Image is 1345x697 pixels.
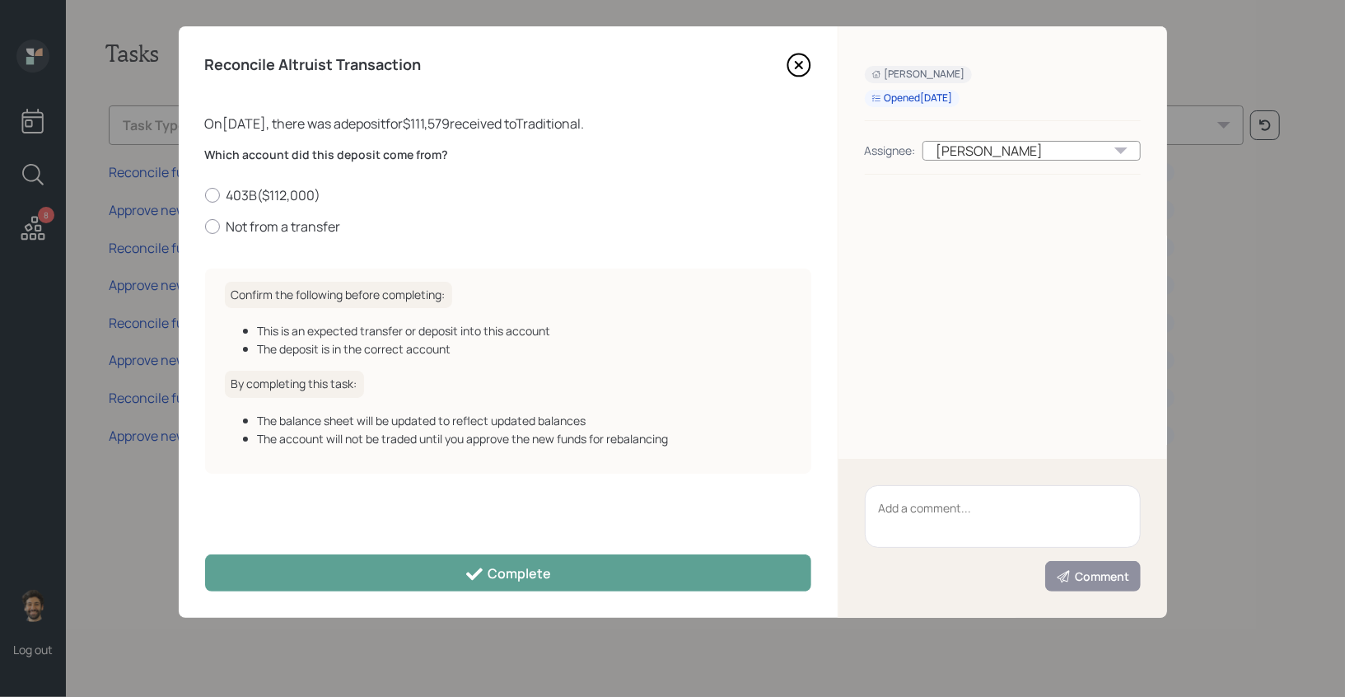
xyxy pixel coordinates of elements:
[225,282,452,309] h6: Confirm the following before completing:
[258,430,792,447] div: The account will not be traded until you approve the new funds for rebalancing
[205,554,811,592] button: Complete
[205,56,422,74] h4: Reconcile Altruist Transaction
[922,141,1141,161] div: [PERSON_NAME]
[205,114,811,133] div: On [DATE] , there was a deposit for $111,579 received to Traditional .
[871,68,965,82] div: [PERSON_NAME]
[258,412,792,429] div: The balance sheet will be updated to reflect updated balances
[205,186,811,204] label: 403B ( $112,000 )
[258,340,792,358] div: The deposit is in the correct account
[205,147,811,163] label: Which account did this deposit come from?
[865,142,916,159] div: Assignee:
[205,218,811,236] label: Not from a transfer
[871,91,953,105] div: Opened [DATE]
[1045,561,1141,592] button: Comment
[465,564,551,584] div: Complete
[258,322,792,339] div: This is an expected transfer or deposit into this account
[225,371,364,398] h6: By completing this task:
[1056,568,1130,585] div: Comment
